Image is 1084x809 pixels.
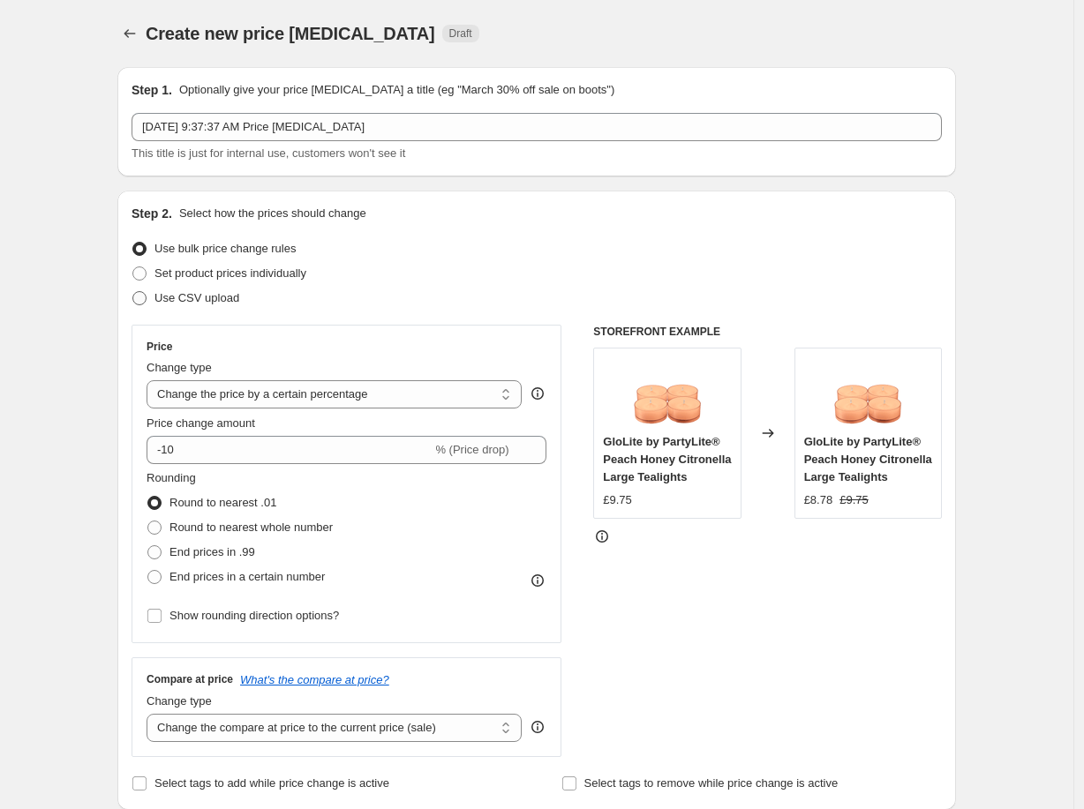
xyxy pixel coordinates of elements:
span: Select tags to remove while price change is active [584,776,839,790]
span: GloLite by PartyLite® Peach Honey Citronella Large Tealights [804,435,932,483]
button: Price change jobs [117,21,142,46]
div: £8.78 [804,491,833,509]
strike: £9.75 [839,491,869,509]
span: Show rounding direction options? [169,609,339,622]
span: % (Price drop) [435,443,508,456]
span: End prices in .99 [169,545,255,558]
h6: STOREFRONT EXAMPLE [593,325,942,339]
span: Change type [147,694,212,708]
input: -15 [147,436,432,464]
button: What's the compare at price? [240,673,389,686]
span: End prices in a certain number [169,570,325,583]
span: Price change amount [147,416,255,430]
span: Rounding [147,471,196,484]
img: sm19_v09709_web_80x.png [832,357,903,428]
h2: Step 1. [132,81,172,99]
span: This title is just for internal use, customers won't see it [132,146,405,160]
img: sm19_v09709_web_80x.png [632,357,703,428]
div: £9.75 [603,491,632,509]
span: Use CSV upload [154,291,239,304]
h3: Compare at price [147,672,233,686]
span: Create new price [MEDICAL_DATA] [146,24,435,43]
span: Change type [147,361,212,374]
p: Select how the prices should change [179,205,366,222]
h3: Price [147,340,172,354]
p: Optionally give your price [MEDICAL_DATA] a title (eg "March 30% off sale on boots") [179,81,614,99]
div: help [529,385,546,402]
span: Set product prices individually [154,266,306,280]
input: 30% off holiday sale [132,113,942,141]
span: Draft [449,26,472,41]
span: Use bulk price change rules [154,242,296,255]
div: help [529,718,546,736]
span: Select tags to add while price change is active [154,776,389,790]
span: GloLite by PartyLite® Peach Honey Citronella Large Tealights [603,435,731,483]
span: Round to nearest .01 [169,496,276,509]
span: Round to nearest whole number [169,521,333,534]
h2: Step 2. [132,205,172,222]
